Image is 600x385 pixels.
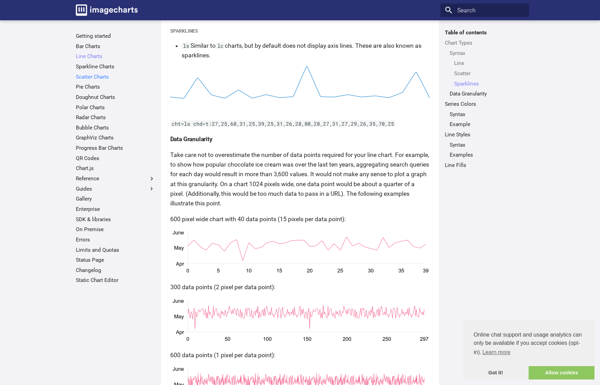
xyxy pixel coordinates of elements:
img: chart [170,66,430,113]
nav: Syntax [450,60,524,87]
a: Examples [450,151,524,158]
a: Errors [76,236,155,243]
p: Take care not to overestimate the number of data points required for your line chart. For example... [170,150,430,208]
a: learn more about cookies [481,347,511,358]
a: Polar Charts [76,104,155,111]
h4: Data Granularity [170,134,430,144]
a: Scatter Charts [76,73,155,80]
h5: Sparklines [170,27,430,35]
a: Image-Charts documentation [73,1,141,19]
nav: Line Styles [445,141,524,159]
label: Reference [76,175,155,182]
a: Bar Charts [76,43,155,50]
a: Radar Charts [76,114,155,121]
a: Gallery [76,195,155,202]
a: GraphViz Charts [76,134,155,141]
a: Line Styles [445,131,524,138]
label: Table of contents [440,29,529,36]
a: Sparkline Charts [76,63,155,70]
p: 600 data points (1 pixel per data point): [170,350,430,360]
a: QR Codes [76,155,155,162]
a: Example [450,121,524,128]
a: Bubble Charts [76,124,155,131]
div: cookieconsent [463,320,595,380]
nav: Series Colors [445,111,524,128]
a: Syntax [450,111,524,118]
a: Doughnut Charts [76,94,155,101]
code: lc [216,42,225,49]
a: Progress Bar Charts [76,145,155,151]
li: Similar to charts, but by default does not display axis lines. These are also known as sparklines. [182,41,430,60]
nav: Table of contents [440,29,529,168]
a: Status Page [76,257,155,263]
a: dismiss cookie message [463,366,529,380]
a: Line [454,60,524,67]
span: Online chat support and usage analytics can only be available if you accept cookies (opt-in). [474,331,584,358]
img: logo [76,4,138,16]
a: Getting started [76,33,155,39]
p: 300 data points (2 pixel per data point): [170,282,430,292]
a: SDK & libraries [76,216,155,223]
nav: Chart Types [445,50,524,98]
code: ls [182,42,191,49]
a: Series Colors [445,101,524,107]
a: allow cookies [529,366,595,380]
label: Guides [76,185,155,192]
a: Line Fills [445,162,524,169]
a: Enterprise [76,206,155,213]
a: Pie Charts [76,83,155,90]
a: Syntax [450,50,524,57]
a: Data Granularity [450,90,524,97]
code: cht=ls chd=t:27,25,60,31,25,39,25,31,26,28,80,28,27,31,27,29,26,35,70,25 [170,120,396,127]
a: Chart Types [445,39,524,46]
a: Line Charts [76,53,155,60]
img: chart [170,230,430,276]
a: Limits and Quotas [76,247,155,253]
a: Syntax [450,141,524,148]
a: Static Chart Editor [76,277,155,284]
a: On Premise [76,226,155,233]
a: Changelog [76,267,155,274]
p: 600 pixel wide chart with 40 data points (15 pixels per data point): [170,214,430,224]
a: Scatter [454,70,524,77]
img: chart [170,298,430,344]
input: Search [440,3,529,17]
a: Sparklines [454,80,524,87]
a: Chart.js [76,165,155,172]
